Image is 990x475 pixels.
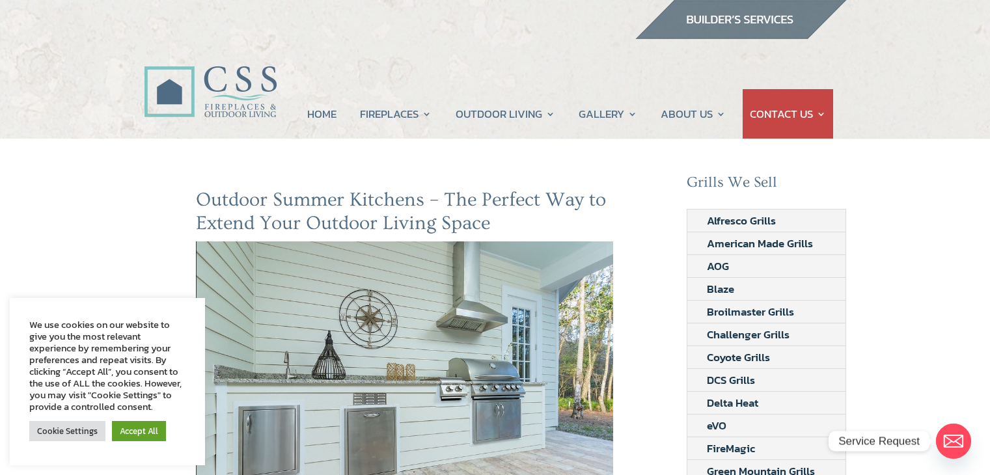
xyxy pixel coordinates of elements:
[29,421,105,441] a: Cookie Settings
[687,437,775,459] a: FireMagic
[687,301,814,323] a: Broilmaster Grills
[750,89,826,139] a: CONTACT US
[687,369,775,391] a: DCS Grills
[687,392,778,414] a: Delta Heat
[579,89,637,139] a: GALLERY
[687,174,847,198] h2: Grills We Sell
[360,89,432,139] a: FIREPLACES
[687,210,795,232] a: Alfresco Grills
[687,414,746,437] a: eVO
[456,89,555,139] a: OUTDOOR LIVING
[112,421,166,441] a: Accept All
[687,346,790,368] a: Coyote Grills
[307,89,337,139] a: HOME
[29,319,186,413] div: We use cookies on our website to give you the most relevant experience by remembering your prefer...
[687,232,832,254] a: American Made Grills
[687,323,809,346] a: Challenger Grills
[144,30,277,124] img: CSS Fireplaces & Outdoor Living (Formerly Construction Solutions & Supply)- Jacksonville Ormond B...
[196,188,614,241] h2: Outdoor Summer Kitchens – The Perfect Way to Extend Your Outdoor Living Space
[687,278,754,300] a: Blaze
[661,89,726,139] a: ABOUT US
[687,255,749,277] a: AOG
[635,27,847,44] a: builder services construction supply
[936,424,971,459] a: Email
